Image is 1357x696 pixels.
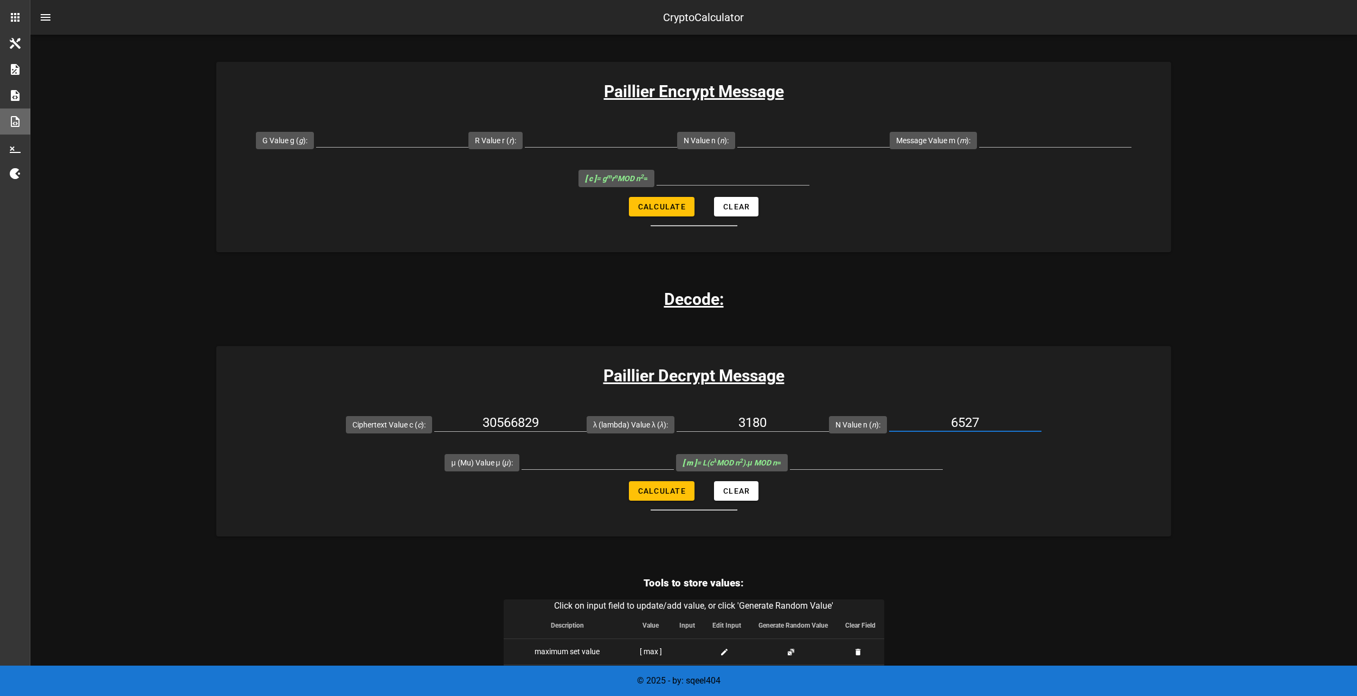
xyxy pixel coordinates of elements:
[683,458,781,467] span: =
[504,638,631,665] td: maximum set value
[504,576,884,591] h3: Tools to store values:
[585,174,596,183] b: [ c ]
[585,174,648,183] span: =
[509,136,512,145] i: r
[216,79,1171,104] h3: Paillier Encrypt Message
[451,457,513,468] label: μ (Mu) Value μ ( ):
[758,622,828,629] span: Generate Random Value
[631,612,671,638] th: Value
[637,675,721,686] span: © 2025 - by: sqeel404
[960,136,966,145] i: m
[723,487,750,495] span: Clear
[614,173,618,180] sup: n
[739,457,743,464] sup: 2
[352,419,426,430] label: Ciphertext Value c ( ):
[837,612,884,638] th: Clear Field
[714,481,758,501] button: Clear
[475,135,516,146] label: R Value r ( ):
[551,622,584,629] span: Description
[704,612,750,638] th: Edit Input
[593,419,668,430] label: λ (lambda) Value λ ( ):
[664,287,724,311] h3: Decode:
[299,136,303,145] i: g
[683,458,776,467] i: = L(c MOD n ).μ MOD n
[638,202,686,211] span: Calculate
[714,197,758,216] button: Clear
[33,4,59,30] button: nav-menu-toggle
[607,173,612,180] sup: m
[723,202,750,211] span: Clear
[505,458,509,467] i: μ
[216,363,1171,388] h3: Paillier Decrypt Message
[872,420,876,429] i: n
[642,622,659,629] span: Value
[663,9,744,25] div: CryptoCalculator
[679,622,695,629] span: Input
[660,420,664,429] i: λ
[629,481,694,501] button: Calculate
[671,612,704,638] th: Input
[683,458,697,467] b: [ m ]
[504,665,631,691] td: [P] value
[638,487,686,495] span: Calculate
[631,665,671,691] td: [ p ]
[845,622,876,629] span: Clear Field
[631,638,671,665] td: [ max ]
[504,612,631,638] th: Description
[713,457,717,464] sup: λ
[896,135,970,146] label: Message Value m ( ):
[835,419,880,430] label: N Value n ( ):
[712,622,741,629] span: Edit Input
[720,136,724,145] i: n
[684,135,729,146] label: N Value n ( ):
[585,174,644,183] i: = g r MOD n
[417,420,421,429] i: c
[750,612,837,638] th: Generate Random Value
[262,135,307,146] label: G Value g ( ):
[640,173,644,180] sup: 2
[629,197,694,216] button: Calculate
[504,599,884,612] caption: Click on input field to update/add value, or click 'Generate Random Value'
